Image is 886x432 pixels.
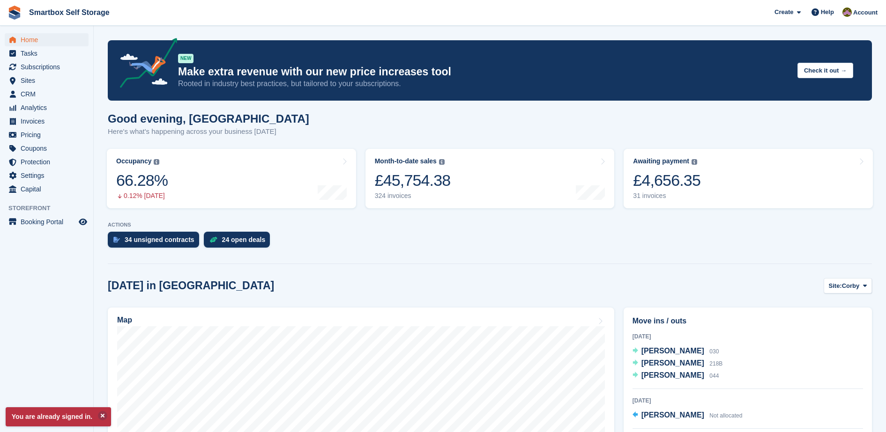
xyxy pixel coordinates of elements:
[824,278,872,293] button: Site: Corby
[108,222,872,228] p: ACTIONS
[204,232,275,252] a: 24 open deals
[108,279,274,292] h2: [DATE] in [GEOGRAPHIC_DATA]
[633,171,700,190] div: £4,656.35
[222,236,266,243] div: 24 open deals
[25,5,113,20] a: Smartbox Self Storage
[5,142,89,155] a: menu
[5,88,89,101] a: menu
[5,101,89,114] a: menu
[113,237,120,242] img: contract_signature_icon-13c848040528278c33f63329250d36e43548de30e8caae1d1a13099fd9432cc5.svg
[633,332,863,341] div: [DATE]
[21,88,77,101] span: CRM
[108,126,309,137] p: Here's what's happening across your business [DATE]
[178,54,194,63] div: NEW
[709,373,719,379] span: 044
[797,63,853,78] button: Check it out →
[116,157,151,165] div: Occupancy
[21,183,77,196] span: Capital
[633,345,719,358] a: [PERSON_NAME] 030
[178,79,790,89] p: Rooted in industry best practices, but tailored to your subscriptions.
[5,155,89,168] a: menu
[439,159,445,165] img: icon-info-grey-7440780725fd019a000dd9b08b2336e03edf1995a4989e88bcd33f0948082b44.svg
[116,192,168,200] div: 0.12% [DATE]
[108,232,204,252] a: 34 unsigned contracts
[853,8,878,17] span: Account
[641,371,704,379] span: [PERSON_NAME]
[125,236,194,243] div: 34 unsigned contracts
[633,370,719,382] a: [PERSON_NAME] 044
[7,6,22,20] img: stora-icon-8386f47178a22dfd0bd8f6a31ec36ba5ce8667c1dd55bd0f319d3a0aa187defe.svg
[5,169,89,182] a: menu
[709,412,742,419] span: Not allocated
[641,347,704,355] span: [PERSON_NAME]
[178,65,790,79] p: Make extra revenue with our new price increases tool
[375,171,451,190] div: £45,754.38
[821,7,834,17] span: Help
[5,60,89,73] a: menu
[633,315,863,327] h2: Move ins / outs
[107,149,356,208] a: Occupancy 66.28% 0.12% [DATE]
[5,115,89,128] a: menu
[21,155,77,168] span: Protection
[5,33,89,46] a: menu
[108,112,309,125] h1: Good evening, [GEOGRAPHIC_DATA]
[641,411,704,419] span: [PERSON_NAME]
[6,407,111,426] p: You are already signed in.
[375,157,437,165] div: Month-to-date sales
[624,149,873,208] a: Awaiting payment £4,656.35 31 invoices
[709,360,722,367] span: 218B
[21,47,77,60] span: Tasks
[375,192,451,200] div: 324 invoices
[709,348,719,355] span: 030
[112,38,178,91] img: price-adjustments-announcement-icon-8257ccfd72463d97f412b2fc003d46551f7dbcb40ab6d574587a9cd5c0d94...
[117,316,132,324] h2: Map
[8,204,93,213] span: Storefront
[21,60,77,73] span: Subscriptions
[21,169,77,182] span: Settings
[633,157,689,165] div: Awaiting payment
[21,74,77,87] span: Sites
[77,216,89,227] a: Preview store
[5,128,89,141] a: menu
[692,159,697,165] img: icon-info-grey-7440780725fd019a000dd9b08b2336e03edf1995a4989e88bcd33f0948082b44.svg
[21,128,77,141] span: Pricing
[21,33,77,46] span: Home
[5,47,89,60] a: menu
[5,74,89,87] a: menu
[641,359,704,367] span: [PERSON_NAME]
[5,183,89,196] a: menu
[829,281,842,291] span: Site:
[5,215,89,228] a: menu
[633,358,723,370] a: [PERSON_NAME] 218B
[633,396,863,405] div: [DATE]
[365,149,615,208] a: Month-to-date sales £45,754.38 324 invoices
[116,171,168,190] div: 66.28%
[21,101,77,114] span: Analytics
[21,215,77,228] span: Booking Portal
[154,159,159,165] img: icon-info-grey-7440780725fd019a000dd9b08b2336e03edf1995a4989e88bcd33f0948082b44.svg
[842,7,852,17] img: Kayleigh Devlin
[209,236,217,243] img: deal-1b604bf984904fb50ccaf53a9ad4b4a5d6e5aea283cecdc64d6e3604feb123c2.svg
[21,115,77,128] span: Invoices
[774,7,793,17] span: Create
[633,192,700,200] div: 31 invoices
[633,410,743,422] a: [PERSON_NAME] Not allocated
[21,142,77,155] span: Coupons
[842,281,860,291] span: Corby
